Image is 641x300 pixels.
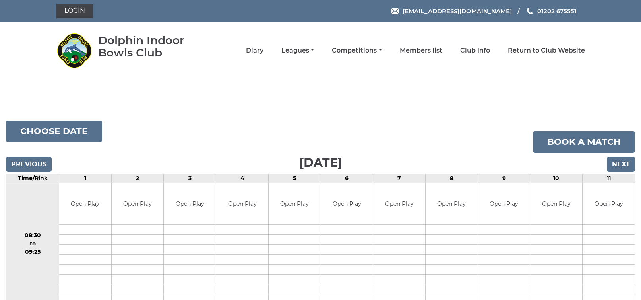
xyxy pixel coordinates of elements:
td: Open Play [164,183,216,225]
td: Open Play [321,183,373,225]
td: Open Play [583,183,635,225]
td: 7 [373,174,426,183]
a: Login [56,4,93,18]
td: 11 [583,174,635,183]
a: Phone us 01202 675551 [526,6,577,16]
td: Open Play [478,183,530,225]
td: Time/Rink [6,174,59,183]
a: Members list [400,46,442,55]
td: 6 [321,174,373,183]
td: Open Play [426,183,478,225]
td: 9 [478,174,530,183]
img: Email [391,8,399,14]
span: [EMAIL_ADDRESS][DOMAIN_NAME] [403,7,512,15]
a: Book a match [533,131,635,153]
a: Leagues [281,46,314,55]
span: 01202 675551 [537,7,577,15]
td: 2 [111,174,164,183]
img: Dolphin Indoor Bowls Club [56,33,92,68]
td: Open Play [112,183,164,225]
a: Return to Club Website [508,46,585,55]
td: Open Play [59,183,111,225]
td: 3 [164,174,216,183]
button: Choose date [6,121,102,142]
td: 1 [59,174,112,183]
a: Competitions [332,46,382,55]
td: Open Play [269,183,321,225]
img: Phone us [527,8,533,14]
td: Open Play [530,183,582,225]
a: Email [EMAIL_ADDRESS][DOMAIN_NAME] [391,6,512,16]
td: Open Play [373,183,425,225]
input: Previous [6,157,52,172]
td: 5 [268,174,321,183]
td: 4 [216,174,269,183]
input: Next [607,157,635,172]
div: Dolphin Indoor Bowls Club [98,34,207,59]
a: Diary [246,46,263,55]
td: Open Play [216,183,268,225]
td: 8 [426,174,478,183]
a: Club Info [460,46,490,55]
td: 10 [530,174,583,183]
